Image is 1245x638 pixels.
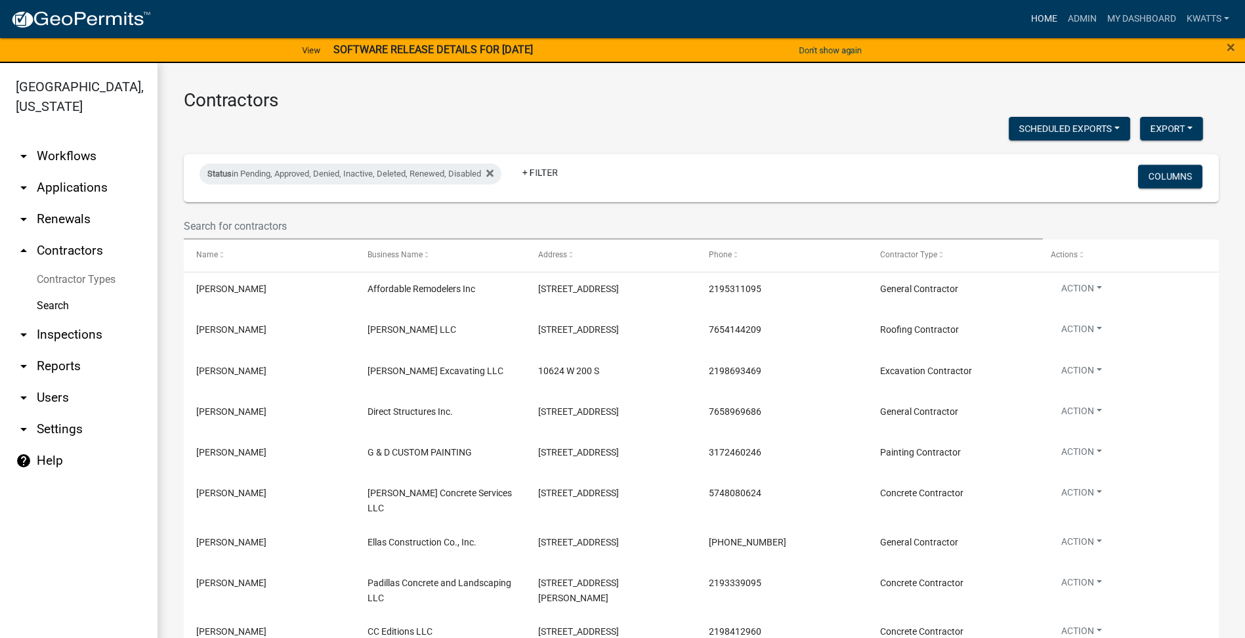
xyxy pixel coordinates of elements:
[196,324,266,335] span: Selene Lopez
[16,327,32,343] i: arrow_drop_down
[538,284,619,294] span: 4207 Oak Grove Dr.
[16,148,32,164] i: arrow_drop_down
[1051,486,1112,505] button: Action
[880,250,937,259] span: Contractor Type
[1051,445,1112,464] button: Action
[512,161,568,184] a: + Filter
[709,284,761,294] span: 2195311095
[538,250,567,259] span: Address
[196,447,266,457] span: DICMAR PEREZ
[880,284,958,294] span: General Contractor
[196,578,266,588] span: Adan Padilla
[538,578,619,603] span: 2736 Floyd St
[196,537,266,547] span: Martin Zurbriggen
[1227,38,1235,56] span: ×
[354,240,525,271] datatable-header-cell: Business Name
[368,366,503,376] span: Scheurich Excavating LLC
[368,284,475,294] span: Affordable Remodelers Inc
[1051,576,1112,595] button: Action
[880,324,959,335] span: Roofing Contractor
[1051,322,1112,341] button: Action
[368,578,511,603] span: Padillas Concrete and Landscaping LLC
[709,626,761,637] span: 2198412960
[880,366,972,376] span: Excavation Contractor
[196,488,266,498] span: Carlos Rincon
[880,626,963,637] span: Concrete Contractor
[1051,282,1112,301] button: Action
[880,578,963,588] span: Concrete Contractor
[880,537,958,547] span: General Contractor
[538,406,619,417] span: 4400 E Centennial Ave
[709,324,761,335] span: 7654144209
[867,240,1038,271] datatable-header-cell: Contractor Type
[709,488,761,498] span: 5748080624
[538,366,599,376] span: 10624 W 200 S
[368,488,512,513] span: Rincon Concrete Services LLC
[184,240,354,271] datatable-header-cell: Name
[1181,7,1234,32] a: Kwatts
[1063,7,1102,32] a: Admin
[297,39,326,61] a: View
[1026,7,1063,32] a: Home
[16,211,32,227] i: arrow_drop_down
[184,213,1043,240] input: Search for contractors
[880,488,963,498] span: Concrete Contractor
[196,406,266,417] span: Daniel Garcia
[1227,39,1235,55] button: Close
[196,626,266,637] span: Andrew Kats
[1038,240,1209,271] datatable-header-cell: Actions
[333,43,533,56] strong: SOFTWARE RELEASE DETAILS FOR [DATE]
[526,240,696,271] datatable-header-cell: Address
[196,284,266,294] span: Kevin Kleemann
[709,366,761,376] span: 2198693469
[1009,117,1130,140] button: Scheduled Exports
[538,447,619,457] span: 3658 CHOKECHERRY LN
[709,447,761,457] span: 3172460246
[207,169,232,179] span: Status
[709,250,732,259] span: Phone
[538,324,619,335] span: 7917 Camby Rd
[793,39,867,61] button: Don't show again
[16,421,32,437] i: arrow_drop_down
[16,390,32,406] i: arrow_drop_down
[696,240,867,271] datatable-header-cell: Phone
[1138,165,1202,188] button: Columns
[196,250,218,259] span: Name
[16,243,32,259] i: arrow_drop_up
[1051,250,1078,259] span: Actions
[538,537,619,547] span: 3810 E 7th Avenue
[709,537,786,547] span: 219-938-0860
[538,488,619,498] span: 2932 N State Road 39
[880,447,961,457] span: Painting Contractor
[196,366,266,376] span: Blake Scheurich
[1102,7,1181,32] a: My Dashboard
[880,406,958,417] span: General Contractor
[709,406,761,417] span: 7658969686
[368,447,472,457] span: G & D CUSTOM PAINTING
[1051,364,1112,383] button: Action
[200,163,501,184] div: in Pending, Approved, Denied, Inactive, Deleted, Renewed, Disabled
[368,406,453,417] span: Direct Structures Inc.
[368,537,476,547] span: Ellas Construction Co., Inc.
[1051,535,1112,554] button: Action
[184,89,1219,112] h3: Contractors
[16,453,32,469] i: help
[709,578,761,588] span: 2193339095
[16,180,32,196] i: arrow_drop_down
[368,626,433,637] span: CC Editions LLC
[368,324,456,335] span: Selene Lopez LLC
[16,358,32,374] i: arrow_drop_down
[1051,404,1112,423] button: Action
[538,626,619,637] span: 5908 E 125th AVE
[1140,117,1203,140] button: Export
[368,250,423,259] span: Business Name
